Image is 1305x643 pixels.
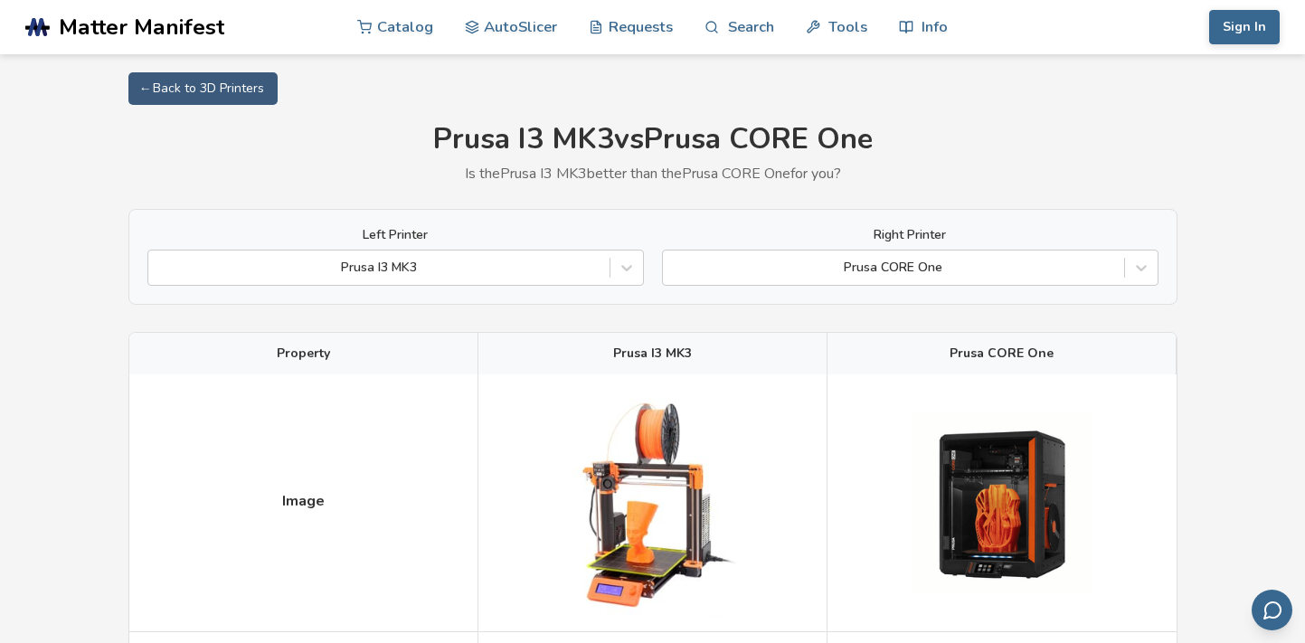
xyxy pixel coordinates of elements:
[277,346,330,361] span: Property
[128,72,278,105] a: ← Back to 3D Printers
[1209,10,1280,44] button: Sign In
[147,228,644,242] label: Left Printer
[613,346,692,361] span: Prusa I3 MK3
[950,346,1054,361] span: Prusa CORE One
[282,493,325,509] span: Image
[157,260,161,275] input: Prusa I3 MK3
[59,14,224,40] span: Matter Manifest
[672,260,676,275] input: Prusa CORE One
[912,412,1092,593] img: Prusa CORE One
[128,165,1177,182] p: Is the Prusa I3 MK3 better than the Prusa CORE One for you?
[662,228,1158,242] label: Right Printer
[1252,590,1292,630] button: Send feedback via email
[562,388,742,617] img: Prusa I3 MK3
[128,123,1177,156] h1: Prusa I3 MK3 vs Prusa CORE One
